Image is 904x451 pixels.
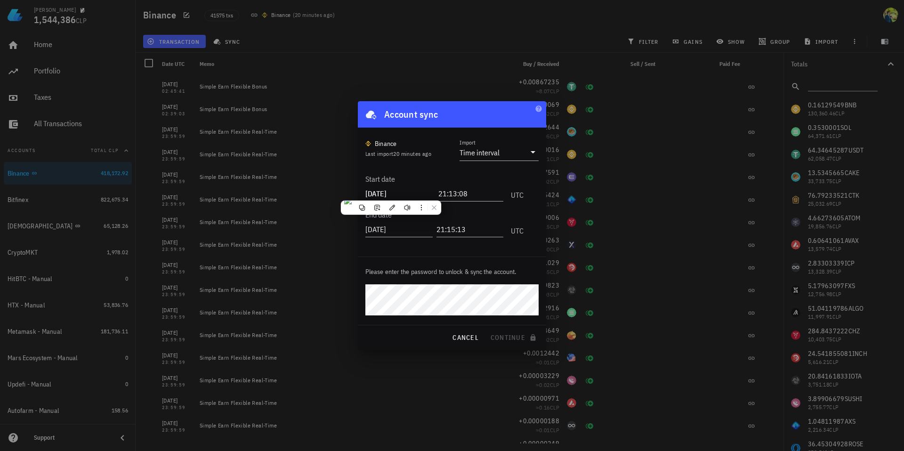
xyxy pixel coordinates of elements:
[460,148,500,157] div: Time interval
[507,216,524,240] div: UTC
[507,180,524,204] div: UTC
[365,150,431,157] span: Last import
[375,139,397,148] div: Binance
[365,210,392,219] label: End date
[365,186,435,201] input: 2025-08-25
[365,141,371,146] img: 270.png
[438,186,503,201] input: 18:39:02
[393,150,431,157] span: 20 minutes ago
[460,145,539,161] div: ImportTime interval
[365,222,433,237] input: 2025-08-25
[365,174,395,184] label: Start date
[460,139,476,146] label: Import
[448,329,483,346] button: cancel
[384,107,438,122] div: Account sync
[365,266,539,277] p: Please enter the password to unlock & sync the account.
[452,333,479,342] span: cancel
[436,222,504,237] input: 18:39:02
